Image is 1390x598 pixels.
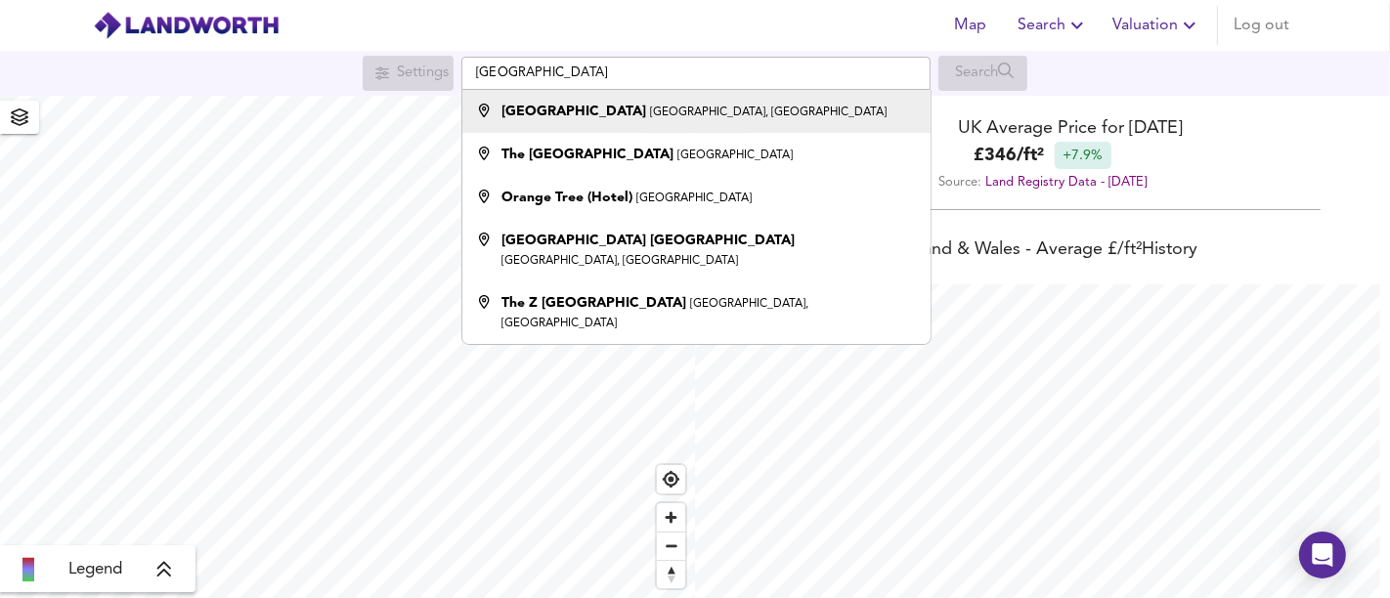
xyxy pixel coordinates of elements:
[695,237,1390,265] div: England & Wales - Average £/ ft² History
[501,148,673,161] strong: The [GEOGRAPHIC_DATA]
[939,6,1002,45] button: Map
[501,234,795,247] strong: [GEOGRAPHIC_DATA] [GEOGRAPHIC_DATA]
[657,503,685,532] button: Zoom in
[677,149,793,161] small: [GEOGRAPHIC_DATA]
[461,57,931,90] input: Enter a location...
[1010,6,1097,45] button: Search
[695,169,1390,195] div: Source:
[1234,12,1289,39] span: Log out
[938,56,1027,91] div: Search for a location first or explore the map
[501,191,632,204] strong: Orange Tree (Hotel)
[1105,6,1209,45] button: Valuation
[363,56,454,91] div: Search for a location first or explore the map
[657,561,685,588] span: Reset bearing to north
[657,465,685,493] button: Find my location
[695,115,1390,142] div: UK Average Price for [DATE]
[1226,6,1297,45] button: Log out
[657,560,685,588] button: Reset bearing to north
[1112,12,1201,39] span: Valuation
[985,176,1147,189] a: Land Registry Data - [DATE]
[650,107,887,118] small: [GEOGRAPHIC_DATA], [GEOGRAPHIC_DATA]
[947,12,994,39] span: Map
[501,296,686,310] strong: The Z [GEOGRAPHIC_DATA]
[501,255,738,267] small: [GEOGRAPHIC_DATA], [GEOGRAPHIC_DATA]
[68,558,122,581] span: Legend
[1299,532,1346,578] div: Open Intercom Messenger
[501,105,646,118] strong: [GEOGRAPHIC_DATA]
[93,11,280,40] img: logo
[1018,12,1089,39] span: Search
[657,532,685,560] button: Zoom out
[975,143,1045,169] b: £ 346 / ft²
[657,533,685,560] span: Zoom out
[1055,142,1111,169] div: +7.9%
[636,192,752,204] small: [GEOGRAPHIC_DATA]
